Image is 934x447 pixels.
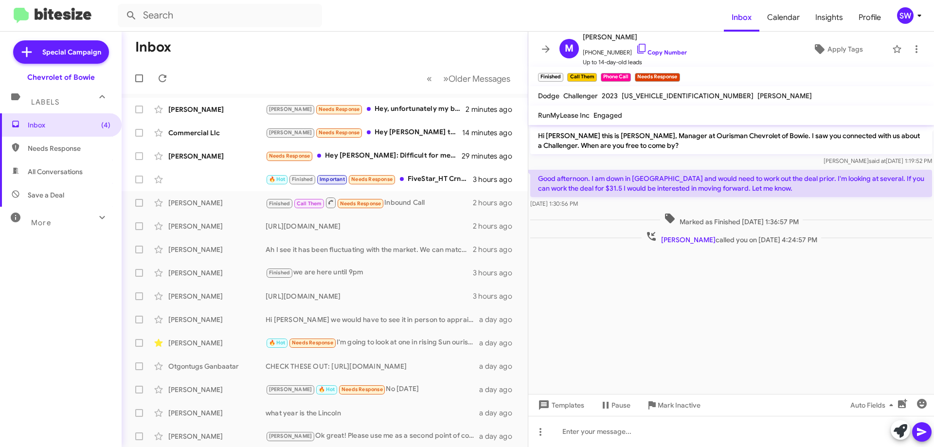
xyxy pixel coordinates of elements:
[593,111,622,120] span: Engaged
[536,396,584,414] span: Templates
[266,127,462,138] div: Hey [PERSON_NAME] thanks for the heads up. Can I ask you a question about one of your vehicles li...
[266,197,473,209] div: Inbound Call
[319,129,360,136] span: Needs Response
[473,268,520,278] div: 3 hours ago
[31,218,51,227] span: More
[479,408,520,418] div: a day ago
[28,120,110,130] span: Inbox
[269,106,312,112] span: [PERSON_NAME]
[28,167,83,177] span: All Conversations
[266,221,473,231] div: [URL][DOMAIN_NAME]
[473,175,520,184] div: 3 hours ago
[269,200,290,207] span: Finished
[479,431,520,441] div: a day ago
[759,3,808,32] span: Calendar
[168,268,266,278] div: [PERSON_NAME]
[266,315,479,324] div: Hi [PERSON_NAME] we would have to see it in person to appraise it, are you able to stop by [DATE]
[27,72,95,82] div: Chevrolet of Bowie
[479,338,520,348] div: a day ago
[168,315,266,324] div: [PERSON_NAME]
[168,291,266,301] div: [PERSON_NAME]
[538,73,563,82] small: Finished
[473,198,520,208] div: 2 hours ago
[851,3,889,32] a: Profile
[473,291,520,301] div: 3 hours ago
[168,105,266,114] div: [PERSON_NAME]
[565,41,574,56] span: M
[266,430,479,442] div: Ok great! Please use me as a second point of contact if you have trouble reaching anyone else. We...
[31,98,59,107] span: Labels
[13,40,109,64] a: Special Campaign
[601,73,631,82] small: Phone Call
[611,396,630,414] span: Pause
[427,72,432,85] span: «
[661,235,716,244] span: [PERSON_NAME]
[266,361,479,371] div: CHECK THESE OUT: [URL][DOMAIN_NAME]
[479,361,520,371] div: a day ago
[269,153,310,159] span: Needs Response
[479,385,520,394] div: a day ago
[319,386,335,393] span: 🔥 Hot
[850,396,897,414] span: Auto Fields
[642,231,821,245] span: called you on [DATE] 4:24:57 PM
[530,127,932,154] p: Hi [PERSON_NAME] this is [PERSON_NAME], Manager at Ourisman Chevrolet of Bowie. I saw you connect...
[269,129,312,136] span: [PERSON_NAME]
[135,39,171,55] h1: Inbox
[269,176,286,182] span: 🔥 Hot
[168,128,266,138] div: Commercial Llc
[266,408,479,418] div: what year is the Lincoln
[168,338,266,348] div: [PERSON_NAME]
[583,43,687,57] span: [PHONE_NUMBER]
[297,200,322,207] span: Call Them
[583,57,687,67] span: Up to 14-day-old leads
[266,104,466,115] div: Hey, unfortunately my budget is $34500 max.
[266,245,473,254] div: Ah I see it has been fluctuating with the market. We can match the price you saw, and probably do...
[724,3,759,32] a: Inbox
[808,3,851,32] span: Insights
[443,72,449,85] span: »
[824,157,932,164] span: [PERSON_NAME] [DATE] 1:19:52 PM
[266,337,479,348] div: I'm going to look at one in rising Sun ourisman this afternoon
[421,69,516,89] nav: Page navigation example
[42,47,101,57] span: Special Campaign
[101,120,110,130] span: (4)
[869,157,886,164] span: said at
[635,73,680,82] small: Needs Response
[320,176,345,182] span: Important
[351,176,393,182] span: Needs Response
[567,73,596,82] small: Call Them
[538,91,559,100] span: Dodge
[528,396,592,414] button: Templates
[421,69,438,89] button: Previous
[340,200,381,207] span: Needs Response
[636,49,687,56] a: Copy Number
[168,198,266,208] div: [PERSON_NAME]
[269,269,290,276] span: Finished
[473,245,520,254] div: 2 hours ago
[168,221,266,231] div: [PERSON_NAME]
[827,40,863,58] span: Apply Tags
[266,150,462,161] div: Hey [PERSON_NAME]: Difficult for me to pop in as I live in [GEOGRAPHIC_DATA], [US_STATE][GEOGRAPH...
[341,386,383,393] span: Needs Response
[269,386,312,393] span: [PERSON_NAME]
[266,174,473,185] div: FiveStar_HT Crn [DATE] $3.8 +0.25 Crn [DATE] $3.8 +0.25 Bns [DATE] $9.49 -12.0 Bns [DATE] $9.49 -...
[269,340,286,346] span: 🔥 Hot
[266,267,473,278] div: we are here until 9pm
[622,91,754,100] span: [US_VEHICLE_IDENTIFICATION_NUMBER]
[466,105,520,114] div: 2 minutes ago
[168,408,266,418] div: [PERSON_NAME]
[638,396,708,414] button: Mark Inactive
[292,176,313,182] span: Finished
[530,200,578,207] span: [DATE] 1:30:56 PM
[479,315,520,324] div: a day ago
[473,221,520,231] div: 2 hours ago
[897,7,914,24] div: SW
[437,69,516,89] button: Next
[538,111,590,120] span: RunMyLease Inc
[660,213,803,227] span: Marked as Finished [DATE] 1:36:57 PM
[266,384,479,395] div: No [DATE]
[592,396,638,414] button: Pause
[168,385,266,394] div: [PERSON_NAME]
